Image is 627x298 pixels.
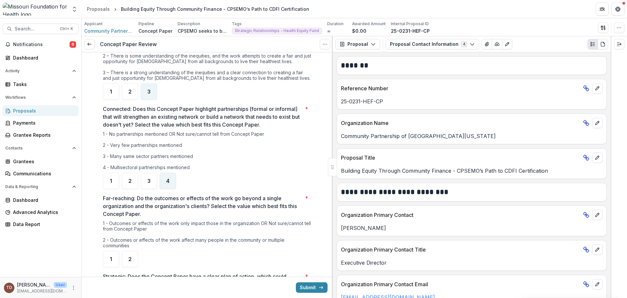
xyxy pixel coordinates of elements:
a: Proposals [84,4,112,14]
button: Expand right [614,39,624,49]
div: 1 - No partnerships mentioned OR Not sure/cannot tell from Concept Paper 2 - Very few partnership... [103,131,312,173]
a: Advanced Analytics [3,207,79,218]
span: 2 [128,178,132,184]
a: Grantee Reports [3,130,79,140]
p: Organization Primary Contact Title [341,246,580,254]
p: 25-0231-HEF-CP [391,27,430,34]
button: Options [320,39,330,49]
a: Data Report [3,219,79,230]
div: Payments [13,119,73,126]
button: edit [592,279,603,289]
nav: breadcrumb [84,4,312,14]
p: Organization Primary Contact [341,211,580,219]
button: Submit [296,282,328,293]
button: Search... [3,24,79,34]
div: Proposals [87,6,110,12]
div: Communications [13,170,73,177]
div: Ctrl + K [58,25,74,32]
button: Open Activity [3,66,79,76]
button: edit [592,118,603,128]
button: Proposal Contact Information4 [386,39,479,49]
p: Executive Director [341,259,603,267]
p: Building Equity Through Community Finance - CPSEMO’s Path to CDFI Certification [341,167,603,175]
div: 1 - Outcomes or effects of the work only impact those in the organization OR Not sure/cannot tell... [103,220,312,251]
p: $0.00 [352,27,366,34]
button: Plaintext view [587,39,598,49]
span: 1 [110,178,112,184]
span: 4 [166,178,169,184]
div: Dashboard [13,54,73,61]
span: Strategic Relationships - Health Equity Fund [235,28,319,33]
a: Dashboard [3,52,79,63]
div: Advanced Analytics [13,209,73,216]
button: Get Help [611,3,624,16]
h3: Concept Paper Review [100,41,157,47]
p: Proposal Title [341,154,580,162]
button: More [70,284,77,292]
div: Building Equity Through Community Finance - CPSEMO’s Path to CDFI Certification [121,6,309,12]
span: 1 [110,256,112,262]
button: Open Workflows [3,92,79,103]
p: Concept Paper [138,27,172,34]
button: edit [592,244,603,255]
button: Open Contacts [3,143,79,153]
p: [PERSON_NAME] [341,224,603,232]
button: Proposal [335,39,380,49]
span: Search... [15,26,56,32]
div: Proposals [13,107,73,114]
span: 2 [128,89,132,94]
span: Notifications [13,42,70,47]
span: 6 [70,41,76,48]
a: Dashboard [3,195,79,205]
div: Data Report [13,221,73,228]
a: Communications [3,168,79,179]
p: 25-0231-HEF-CP [341,97,603,105]
button: Notifications6 [3,39,79,50]
button: edit [592,83,603,94]
p: Applicant [84,21,103,27]
div: Dashboard [13,197,73,203]
span: 3 [147,89,151,94]
button: PDF view [598,39,608,49]
button: edit [592,210,603,220]
button: Partners [596,3,609,16]
span: 1 [110,89,112,94]
p: ∞ [327,27,330,34]
p: Awarded Amount [352,21,386,27]
a: Tasks [3,79,79,90]
p: Organization Name [341,119,580,127]
p: CPSEMO seeks to become the first Community Development Financial Institution (CDFI) serving [GEOG... [178,27,227,34]
div: 1 - There is no connection to [DEMOGRAPHIC_DATA] from any background having a fair and just oppor... [103,36,312,83]
button: edit [592,152,603,163]
div: Tasks [13,81,73,88]
p: Duration [327,21,344,27]
p: Reference Number [341,84,580,92]
span: Data & Reporting [5,184,70,189]
div: Grantee Reports [13,131,73,138]
span: Workflows [5,95,70,100]
a: Payments [3,117,79,128]
p: Internal Proposal ID [391,21,429,27]
button: Open entity switcher [70,3,79,16]
span: 3 [147,178,151,184]
span: 2 [128,256,132,262]
p: Organization Primary Contact Email [341,280,580,288]
a: Proposals [3,105,79,116]
p: Community Partnership of [GEOGRAPHIC_DATA][US_STATE] [341,132,603,140]
p: User [54,282,67,288]
img: Missouri Foundation for Health logo [3,3,67,16]
a: Grantees [3,156,79,167]
div: Ty Dowdy [6,286,12,290]
p: [EMAIL_ADDRESS][DOMAIN_NAME] [17,288,67,294]
p: Pipeline [138,21,154,27]
button: Edit as form [502,39,512,49]
span: Contacts [5,146,70,150]
p: Tags [232,21,242,27]
p: Connected: Does this Concept Paper highlight partnerships (formal or informal) that will strength... [103,105,302,129]
button: View Attached Files [482,39,492,49]
p: [PERSON_NAME] [17,281,51,288]
a: Community Partnership of [GEOGRAPHIC_DATA][US_STATE] [84,27,133,34]
span: Activity [5,69,70,73]
p: Description [178,21,200,27]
